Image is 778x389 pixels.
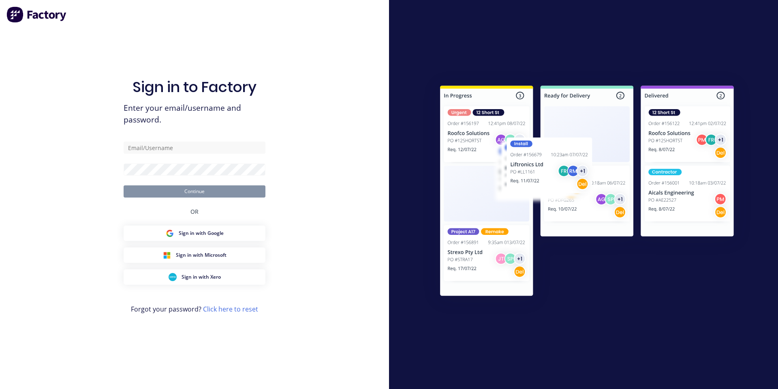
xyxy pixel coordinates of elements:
span: Forgot your password? [131,304,258,314]
span: Sign in with Xero [182,273,221,281]
button: Continue [124,185,265,198]
span: Sign in with Google [179,230,224,237]
img: Google Sign in [166,229,174,237]
a: Click here to reset [203,305,258,314]
span: Sign in with Microsoft [176,251,227,259]
div: OR [190,198,199,226]
h1: Sign in to Factory [133,78,256,96]
span: Enter your email/username and password. [124,102,265,126]
button: Microsoft Sign inSign in with Microsoft [124,247,265,263]
img: Xero Sign in [169,273,177,281]
img: Microsoft Sign in [163,251,171,259]
input: Email/Username [124,142,265,154]
button: Xero Sign inSign in with Xero [124,269,265,285]
img: Sign in [422,69,752,315]
img: Factory [6,6,67,23]
button: Google Sign inSign in with Google [124,226,265,241]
